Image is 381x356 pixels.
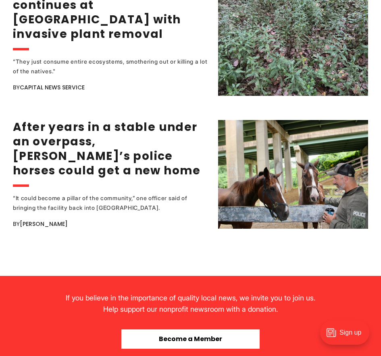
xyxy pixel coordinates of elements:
div: By [13,219,208,229]
a: Capital News Service [20,83,85,91]
img: After years in a stable under an overpass, Richmond’s police horses could get a new home [218,120,368,229]
div: “They just consume entire ecosystems, smothering out or killing a lot of the natives." [13,57,208,76]
div: If you believe in the importance of quality local news, we invite you to join us. Help support ou... [60,292,322,315]
a: [PERSON_NAME] [20,220,68,228]
div: By [13,83,208,92]
iframe: portal-trigger [313,317,381,356]
button: Become a Member [121,329,260,349]
div: “It could become a pillar of the community,” one officer said of bringing the facility back into ... [13,193,208,213]
a: After years in a stable under an overpass, [PERSON_NAME]’s police horses could get a new home [13,119,201,178]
